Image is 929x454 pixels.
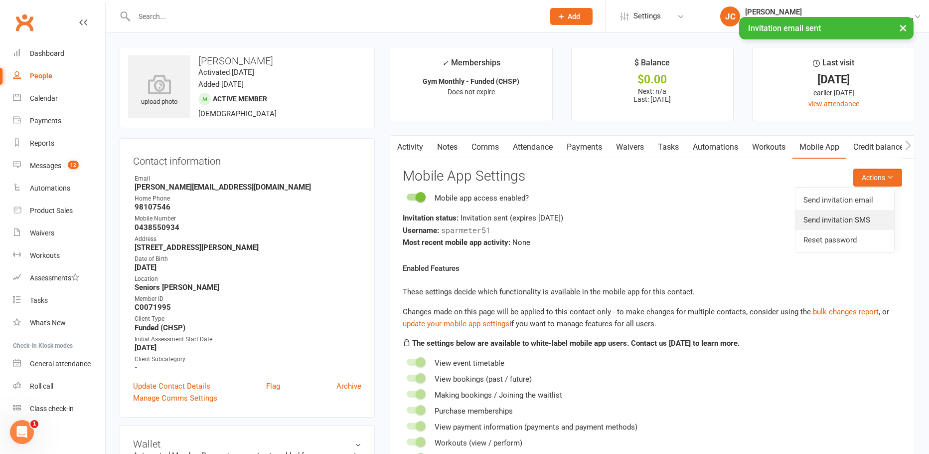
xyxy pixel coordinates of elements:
[435,359,504,368] span: View event timetable
[30,139,54,147] div: Reports
[568,12,580,20] span: Add
[412,339,740,348] strong: The settings below are available to white-label mobile app users. Contact us [DATE] to learn more.
[403,262,460,274] label: Enabled Features
[512,238,530,247] span: None
[12,10,37,35] a: Clubworx
[135,214,361,224] div: Mobile Number
[762,74,906,85] div: [DATE]
[686,136,745,159] a: Automations
[135,174,361,184] div: Email
[506,136,560,159] a: Attendance
[30,72,52,80] div: People
[30,207,73,215] div: Product Sales
[135,314,361,324] div: Client Type
[13,289,105,312] a: Tasks
[13,353,105,375] a: General attendance kiosk mode
[808,100,859,108] a: view attendance
[128,55,366,66] h3: [PERSON_NAME]
[30,360,91,368] div: General attendance
[135,203,361,212] strong: 98107546
[135,294,361,304] div: Member ID
[423,77,519,85] strong: Gym Monthly - Funded (CHSP)
[464,136,506,159] a: Comms
[403,306,902,330] div: Changes made on this page will be applied to this contact only - to make changes for multiple con...
[894,17,912,38] button: ×
[135,194,361,204] div: Home Phone
[435,423,637,432] span: View payment information (payments and payment methods)
[435,439,522,448] span: Workouts (view / perform)
[795,210,894,230] a: Send invitation SMS
[30,251,60,259] div: Workouts
[135,243,361,252] strong: [STREET_ADDRESS][PERSON_NAME]
[448,88,495,96] span: Does not expire
[403,319,509,328] a: update your mobile app settings
[135,263,361,272] strong: [DATE]
[135,274,361,284] div: Location
[13,200,105,222] a: Product Sales
[13,398,105,420] a: Class kiosk mode
[133,380,210,392] a: Update Contact Details
[135,254,361,264] div: Date of Birth
[792,136,846,159] a: Mobile App
[336,380,361,392] a: Archive
[435,391,562,400] span: Making bookings / Joining the waitlist
[266,380,280,392] a: Flag
[813,307,889,316] span: , or
[13,132,105,155] a: Reports
[30,162,61,170] div: Messages
[30,94,58,102] div: Calendar
[441,225,490,235] span: sparmeter51
[13,244,105,267] a: Workouts
[30,229,54,237] div: Waivers
[135,283,361,292] strong: Seniors [PERSON_NAME]
[442,58,449,68] i: ✓
[813,56,854,74] div: Last visit
[13,267,105,289] a: Assessments
[853,169,902,187] button: Actions
[430,136,464,159] a: Notes
[720,6,740,26] div: JC
[198,68,254,77] time: Activated [DATE]
[198,80,244,89] time: Added [DATE]
[403,238,510,247] strong: Most recent mobile app activity:
[403,169,902,184] h3: Mobile App Settings
[745,7,914,16] div: [PERSON_NAME]
[30,319,66,327] div: What's New
[30,382,53,390] div: Roll call
[135,343,361,352] strong: [DATE]
[198,109,277,118] span: [DEMOGRAPHIC_DATA]
[634,56,670,74] div: $ Balance
[10,420,34,444] iframe: Intercom live chat
[30,117,61,125] div: Payments
[795,230,894,250] a: Reset password
[403,214,459,223] strong: Invitation status:
[135,335,361,344] div: Initial Assessment Start Date
[30,184,70,192] div: Automations
[403,212,902,224] div: Invitation sent
[762,87,906,98] div: earlier [DATE]
[30,49,64,57] div: Dashboard
[133,152,361,167] h3: Contact information
[13,312,105,334] a: What's New
[13,65,105,87] a: People
[442,56,500,75] div: Memberships
[135,234,361,244] div: Address
[128,74,190,107] div: upload photo
[13,375,105,398] a: Roll call
[403,286,902,298] p: These settings decide which functionality is available in the mobile app for this contact.
[403,226,439,235] strong: Username:
[13,110,105,132] a: Payments
[68,161,79,169] span: 12
[135,223,361,232] strong: 0438550934
[795,190,894,210] a: Send invitation email
[633,5,661,27] span: Settings
[131,9,537,23] input: Search...
[30,420,38,428] span: 1
[13,177,105,200] a: Automations
[135,363,361,372] strong: -
[745,136,792,159] a: Workouts
[135,183,361,192] strong: [PERSON_NAME][EMAIL_ADDRESS][DOMAIN_NAME]
[651,136,686,159] a: Tasks
[435,407,513,416] span: Purchase memberships
[435,375,532,384] span: View bookings (past / future)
